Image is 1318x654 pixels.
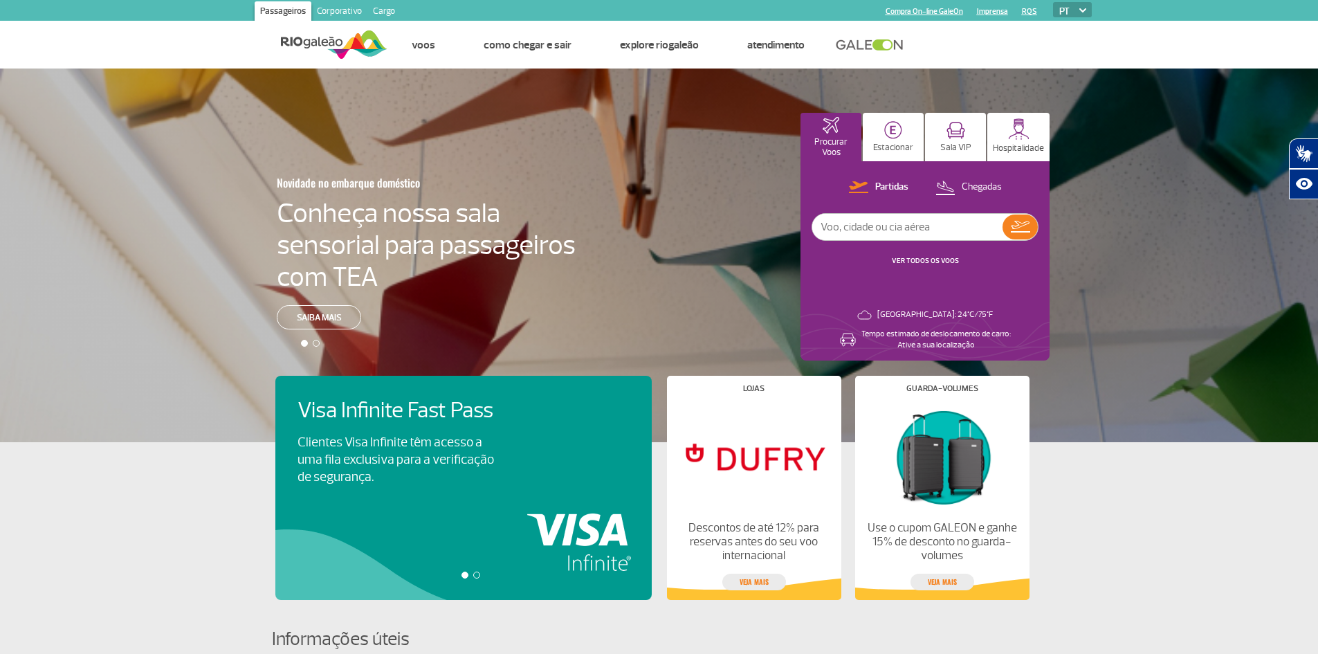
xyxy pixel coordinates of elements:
button: Hospitalidade [987,113,1050,161]
h4: Visa Infinite Fast Pass [298,398,518,424]
a: Cargo [367,1,401,24]
a: Voos [412,38,435,52]
p: Hospitalidade [993,143,1044,154]
a: Explore RIOgaleão [620,38,699,52]
a: veja mais [722,574,786,590]
p: Tempo estimado de deslocamento de carro: Ative a sua localização [861,329,1011,351]
p: Estacionar [873,143,913,153]
p: Procurar Voos [807,137,854,158]
button: Abrir recursos assistivos. [1289,169,1318,199]
img: Guarda-volumes [866,403,1017,510]
p: Descontos de até 12% para reservas antes do seu voo internacional [678,521,829,563]
button: Chegadas [931,179,1006,197]
a: Como chegar e sair [484,38,571,52]
a: Passageiros [255,1,311,24]
button: Abrir tradutor de língua de sinais. [1289,138,1318,169]
a: Atendimento [747,38,805,52]
p: Chegadas [962,181,1002,194]
button: Sala VIP [925,113,986,161]
button: Procurar Voos [800,113,861,161]
a: RQS [1022,7,1037,16]
a: Imprensa [977,7,1008,16]
p: Sala VIP [940,143,971,153]
p: Clientes Visa Infinite têm acesso a uma fila exclusiva para a verificação de segurança. [298,434,494,486]
button: VER TODOS OS VOOS [888,255,963,266]
img: vipRoom.svg [946,122,965,139]
div: Plugin de acessibilidade da Hand Talk. [1289,138,1318,199]
h4: Conheça nossa sala sensorial para passageiros com TEA [277,197,576,293]
a: Visa Infinite Fast PassClientes Visa Infinite têm acesso a uma fila exclusiva para a verificação ... [298,398,630,486]
a: VER TODOS OS VOOS [892,256,959,265]
h4: Lojas [743,385,765,392]
img: airplaneHomeActive.svg [823,117,839,134]
a: Compra On-line GaleOn [886,7,963,16]
a: Corporativo [311,1,367,24]
p: [GEOGRAPHIC_DATA]: 24°C/75°F [877,309,993,320]
p: Partidas [875,181,908,194]
img: Lojas [678,403,829,510]
button: Partidas [845,179,913,197]
a: veja mais [910,574,974,590]
button: Estacionar [863,113,924,161]
h4: Informações úteis [272,626,1047,652]
input: Voo, cidade ou cia aérea [812,214,1003,240]
p: Use o cupom GALEON e ganhe 15% de desconto no guarda-volumes [866,521,1017,563]
img: carParkingHome.svg [884,121,902,139]
h3: Novidade no embarque doméstico [277,168,508,197]
img: hospitality.svg [1008,118,1029,140]
a: Saiba mais [277,305,361,329]
h4: Guarda-volumes [906,385,978,392]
